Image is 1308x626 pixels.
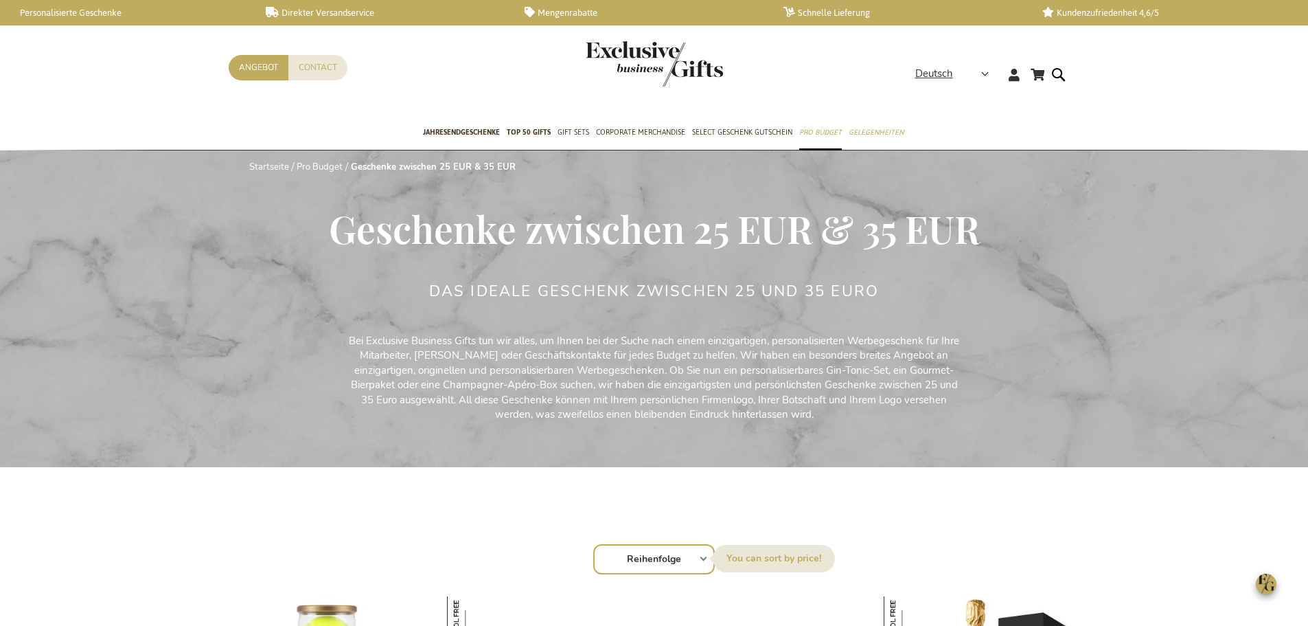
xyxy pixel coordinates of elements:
a: Kundenzufriedenheit 4,6/5 [1042,7,1279,19]
a: Personalisierte Geschenke [7,7,244,19]
span: Select Geschenk Gutschein [692,125,792,139]
label: Sortieren nach [713,545,835,572]
span: Geschenke zwischen 25 EUR & 35 EUR [329,203,980,254]
a: Angebot [229,55,288,80]
span: Gift Sets [558,125,589,139]
span: TOP 50 Gifts [507,125,551,139]
div: Deutsch [915,66,998,82]
span: Gelegenheiten [849,125,904,139]
a: Mengenrabatte [525,7,761,19]
span: Pro Budget [799,125,842,139]
img: Exclusive Business gifts logo [586,41,723,87]
a: Schnelle Lieferung [783,7,1020,19]
span: Deutsch [915,66,953,82]
a: Contact [288,55,347,80]
a: store logo [586,41,654,87]
span: Jahresendgeschenke [423,125,500,139]
span: Corporate Merchandise [596,125,685,139]
a: Direkter Versandservice [266,7,503,19]
a: Startseite [249,161,289,173]
strong: Geschenke zwischen 25 EUR & 35 EUR [351,161,516,173]
h2: Das ideale Geschenk zwischen 25 und 35 Euro [429,283,880,300]
a: Pro Budget [297,161,343,173]
p: Bei Exclusive Business Gifts tun wir alles, um Ihnen bei der Suche nach einem einzigartigen, pers... [345,334,963,423]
